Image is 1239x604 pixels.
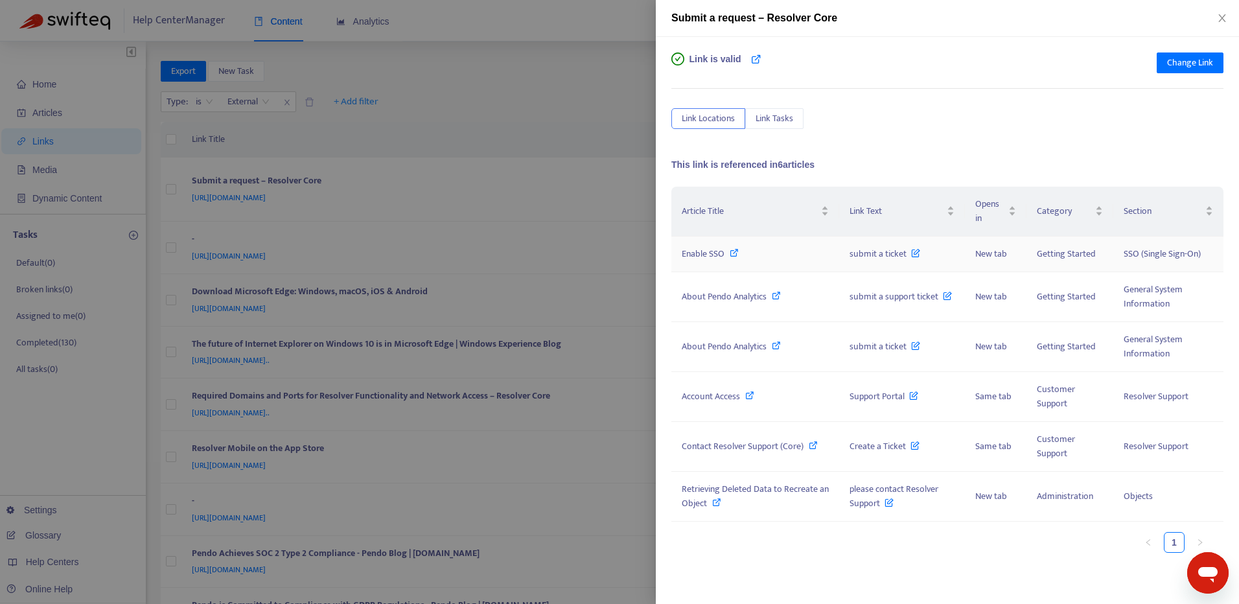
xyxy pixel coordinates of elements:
span: left [1144,539,1152,546]
span: New tab [975,246,1007,261]
span: New tab [975,339,1007,354]
span: Getting Started [1037,289,1096,304]
iframe: Button to launch messaging window [1187,552,1229,594]
span: General System Information [1124,332,1183,361]
span: Opens in [975,197,1005,226]
span: General System Information [1124,282,1183,311]
a: 1 [1164,533,1184,552]
span: Section [1124,204,1203,218]
button: Change Link [1157,52,1223,73]
th: Section [1113,187,1223,237]
button: right [1190,532,1210,553]
th: Link Text [839,187,965,237]
th: Category [1026,187,1114,237]
span: Same tab [975,389,1012,404]
span: Link Locations [682,111,735,126]
span: Account Access [682,389,740,404]
span: Submit a request – Resolver Core [671,12,837,23]
span: please contact Resolver Support [850,482,938,511]
span: Retrieving Deleted Data to Recreate an Object [682,482,829,511]
span: Support Portal [850,389,918,404]
span: This link is referenced in 6 articles [671,159,815,170]
span: Enable SSO [682,246,724,261]
button: left [1138,532,1159,553]
th: Article Title [671,187,839,237]
span: Link Tasks [756,111,793,126]
span: check-circle [671,52,684,65]
span: Contact Resolver Support (Core) [682,439,804,454]
span: right [1196,539,1204,546]
span: Customer Support [1037,432,1075,461]
span: Resolver Support [1124,389,1188,404]
span: About Pendo Analytics [682,289,767,304]
span: Getting Started [1037,246,1096,261]
span: submit a ticket [850,339,920,354]
span: Objects [1124,489,1153,504]
button: Link Locations [671,108,745,129]
span: New tab [975,489,1007,504]
span: Same tab [975,439,1012,454]
span: Create a Ticket [850,439,920,454]
span: close [1217,13,1227,23]
span: submit a ticket [850,246,920,261]
span: SSO (Single Sign-On) [1124,246,1201,261]
span: Administration [1037,489,1093,504]
li: Previous Page [1138,532,1159,553]
span: Getting Started [1037,339,1096,354]
span: New tab [975,289,1007,304]
span: Change Link [1167,56,1213,70]
span: Resolver Support [1124,439,1188,454]
span: Link is valid [689,52,741,78]
span: Category [1037,204,1093,218]
span: Customer Support [1037,382,1075,411]
th: Opens in [965,187,1026,237]
span: submit a support ticket [850,289,952,304]
span: About Pendo Analytics [682,339,767,354]
li: 1 [1164,532,1185,553]
button: Link Tasks [745,108,804,129]
li: Next Page [1190,532,1210,553]
button: Close [1213,12,1231,25]
span: Link Text [850,204,944,218]
span: Article Title [682,204,818,218]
